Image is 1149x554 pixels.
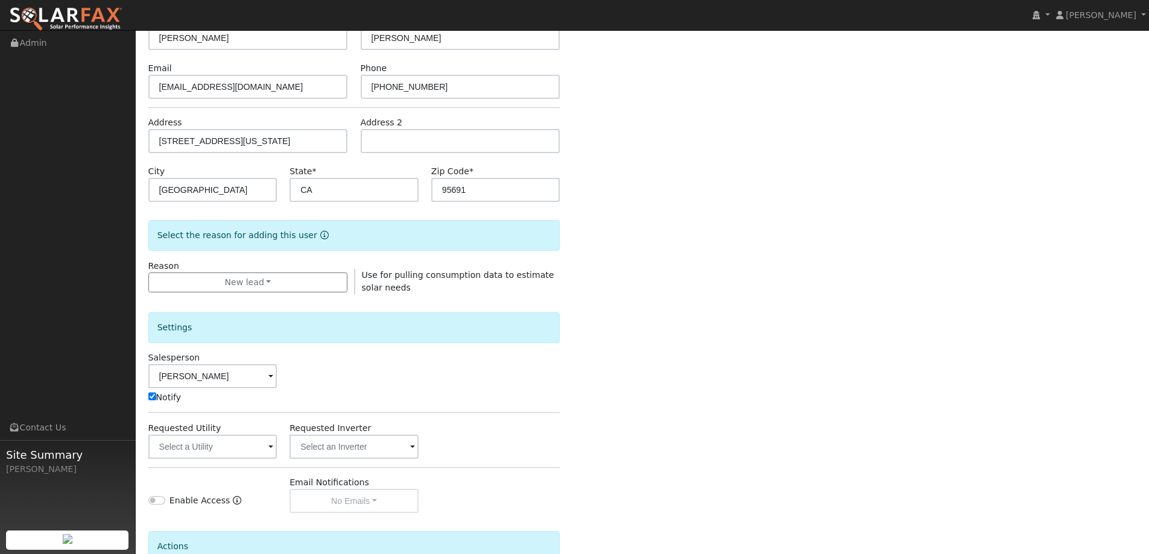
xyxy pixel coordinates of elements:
label: Reason [148,260,179,272]
img: retrieve [63,534,72,544]
label: Email Notifications [290,476,369,489]
span: Required [312,166,316,176]
input: Select an Inverter [290,435,419,459]
button: New lead [148,272,348,293]
div: [PERSON_NAME] [6,463,129,476]
label: State [290,165,316,178]
span: Use for pulling consumption data to estimate solar needs [362,270,554,292]
label: Email [148,62,172,75]
div: Select the reason for adding this user [148,220,560,251]
label: Salesperson [148,351,200,364]
a: Enable Access [233,494,241,513]
label: Notify [148,391,182,404]
span: Required [469,166,473,176]
label: Address 2 [361,116,403,129]
img: SolarFax [9,7,122,32]
div: Settings [148,312,560,343]
label: Phone [361,62,387,75]
input: Select a User [148,364,277,388]
label: Requested Utility [148,422,221,435]
label: Address [148,116,182,129]
span: Site Summary [6,447,129,463]
input: Notify [148,392,156,400]
label: Enable Access [169,494,230,507]
label: Requested Inverter [290,422,371,435]
label: Zip Code [431,165,473,178]
a: Reason for new user [317,230,329,240]
span: [PERSON_NAME] [1066,10,1136,20]
label: City [148,165,165,178]
input: Select a Utility [148,435,277,459]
